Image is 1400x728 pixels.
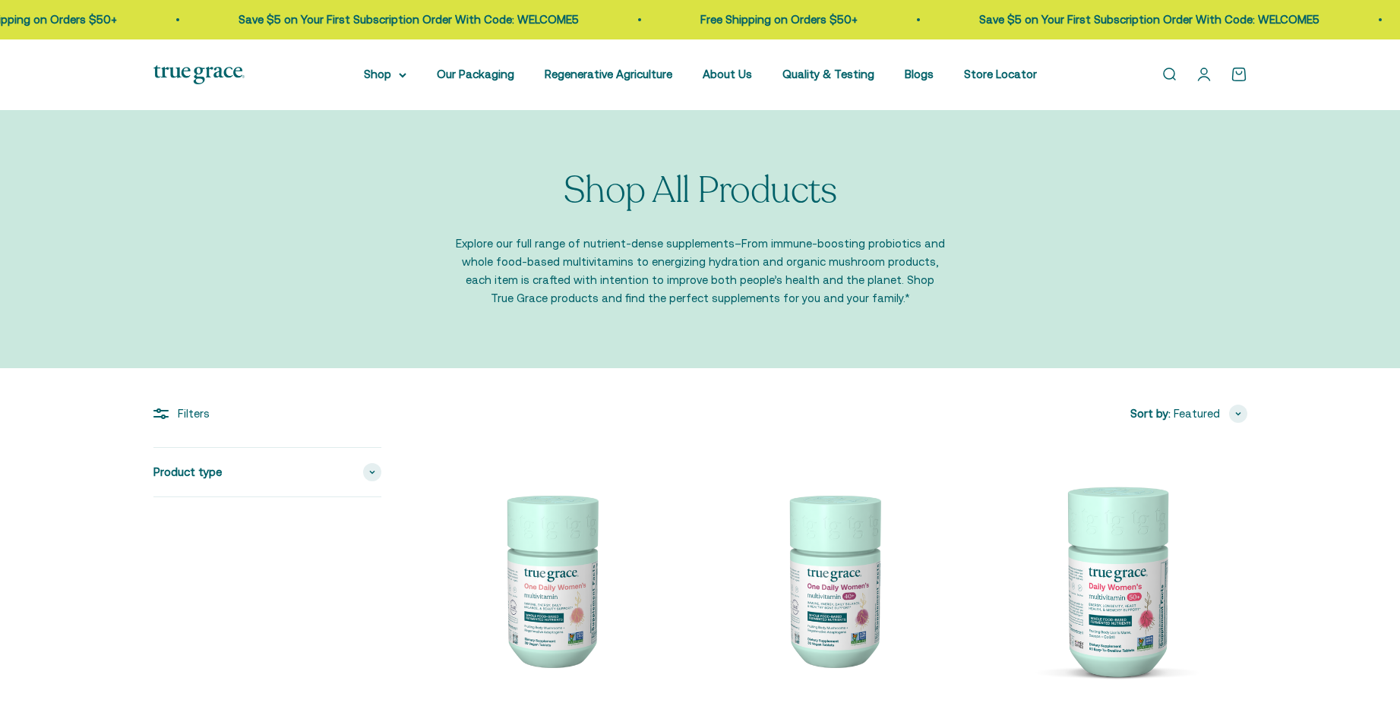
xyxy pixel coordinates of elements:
[703,68,752,80] a: About Us
[1130,405,1171,423] span: Sort by:
[979,11,1319,29] p: Save $5 on Your First Subscription Order With Code: WELCOME5
[437,68,514,80] a: Our Packaging
[964,68,1037,80] a: Store Locator
[153,463,222,481] span: Product type
[239,11,579,29] p: Save $5 on Your First Subscription Order With Code: WELCOME5
[153,448,381,496] summary: Product type
[545,68,672,80] a: Regenerative Agriculture
[1174,405,1220,423] span: Featured
[453,235,947,307] p: Explore our full range of nutrient-dense supplements–From immune-boosting probiotics and whole fo...
[700,447,965,711] img: Daily Multivitamin for Immune Support, Energy, Daily Balance, and Healthy Bone Support* Vitamin A...
[1174,405,1247,423] button: Featured
[564,171,837,211] p: Shop All Products
[418,447,682,711] img: We select ingredients that play a concrete role in true health, and we include them at effective ...
[782,68,874,80] a: Quality & Testing
[364,65,406,84] summary: Shop
[983,447,1247,711] img: Daily Women's 50+ Multivitamin
[700,13,858,26] a: Free Shipping on Orders $50+
[905,68,934,80] a: Blogs
[153,405,381,423] div: Filters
